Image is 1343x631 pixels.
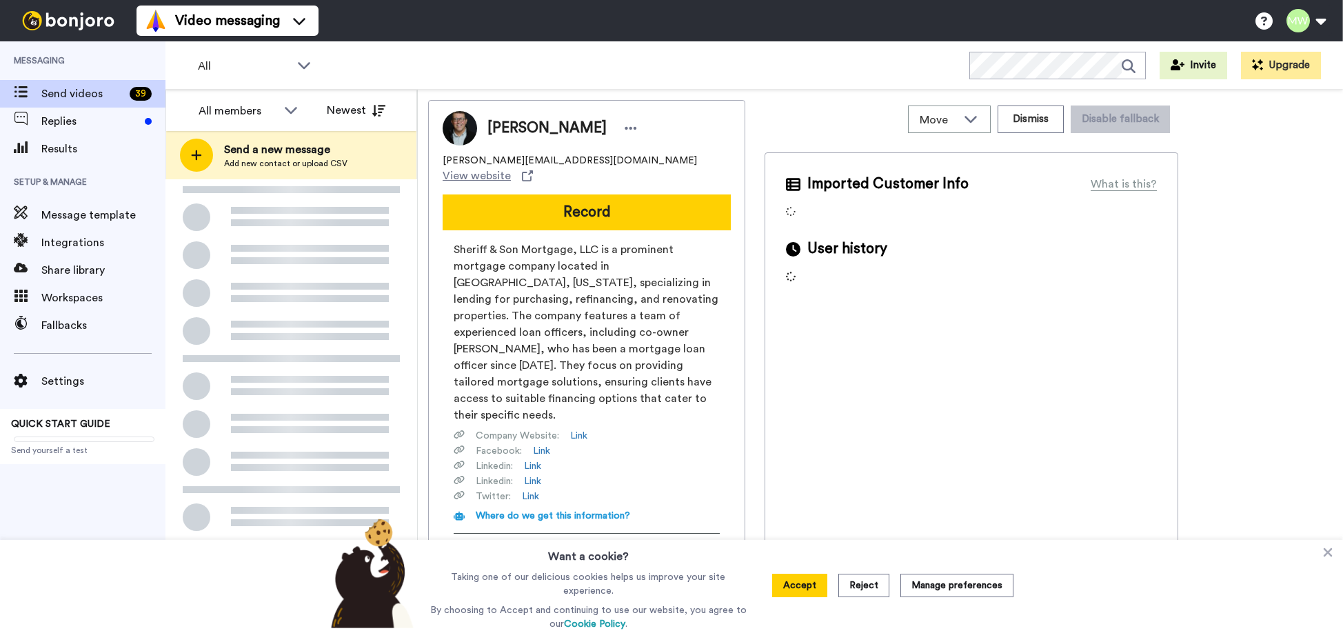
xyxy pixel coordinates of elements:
span: Integrations [41,234,165,251]
span: Company Website : [476,429,559,443]
button: Reject [838,574,889,597]
span: View website [443,168,511,184]
button: Disable fallback [1071,106,1170,133]
span: [PERSON_NAME][EMAIL_ADDRESS][DOMAIN_NAME] [443,154,697,168]
button: Record [443,194,731,230]
span: Facebook : [476,444,522,458]
div: What is this? [1091,176,1157,192]
span: Share library [41,262,165,279]
h3: Want a cookie? [548,540,629,565]
span: Task description : [454,539,550,553]
span: Workspaces [41,290,165,306]
span: Move [920,112,957,128]
a: Cookie Policy [564,619,625,629]
span: Send videos [41,86,124,102]
span: Send a new message [224,141,347,158]
span: Where do we get this information? [476,511,630,521]
img: bj-logo-header-white.svg [17,11,120,30]
span: Results [41,141,165,157]
span: Add new contact or upload CSV [224,158,347,169]
div: 39 [130,87,152,101]
img: vm-color.svg [145,10,167,32]
a: Link [524,459,541,473]
button: Manage preferences [900,574,1013,597]
a: View website [443,168,533,184]
span: [PERSON_NAME] [487,118,607,139]
img: Image of Joe sheriff [443,111,477,146]
span: Imported Customer Info [807,174,969,194]
button: Invite [1160,52,1227,79]
span: Replies [41,113,139,130]
span: Settings [41,373,165,390]
a: Link [533,444,550,458]
img: bear-with-cookie.png [319,518,421,628]
span: All [198,58,290,74]
span: User history [807,239,887,259]
button: Upgrade [1241,52,1321,79]
span: Twitter : [476,490,511,503]
span: Send yourself a test [11,445,154,456]
div: All members [199,103,277,119]
span: Sheriff & Son Mortgage, LLC is a prominent mortgage company located in [GEOGRAPHIC_DATA], [US_STA... [454,241,720,423]
p: By choosing to Accept and continuing to use our website, you agree to our . [427,603,750,631]
button: Dismiss [998,106,1064,133]
a: Link [522,490,539,503]
a: Link [524,474,541,488]
span: Created via Zapier [550,539,681,553]
button: Newest [316,97,396,124]
button: Accept [772,574,827,597]
span: Video messaging [175,11,280,30]
p: Taking one of our delicious cookies helps us improve your site experience. [427,570,750,598]
span: Linkedin : [476,474,513,488]
span: Message template [41,207,165,223]
span: QUICK START GUIDE [11,419,110,429]
a: Link [570,429,587,443]
span: Linkedin : [476,459,513,473]
span: Fallbacks [41,317,165,334]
